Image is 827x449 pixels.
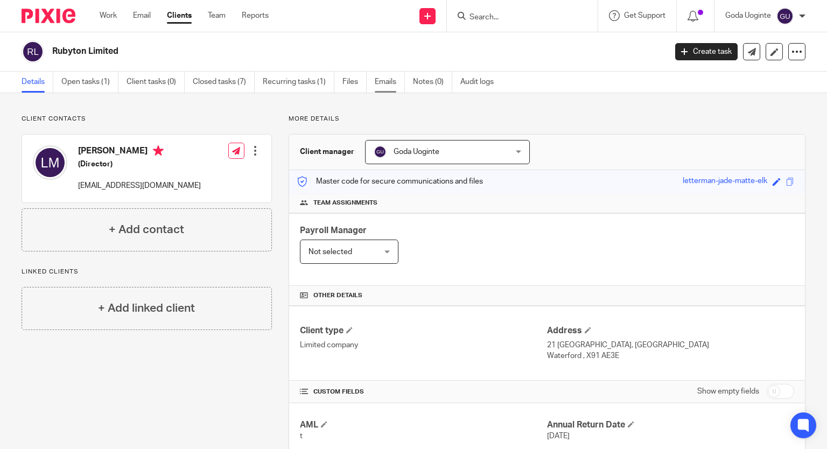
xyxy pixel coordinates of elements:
[52,46,538,57] h2: Rubyton Limited
[468,13,565,23] input: Search
[263,72,334,93] a: Recurring tasks (1)
[547,350,794,361] p: Waterford , X91 AE3E
[22,9,75,23] img: Pixie
[242,10,269,21] a: Reports
[193,72,255,93] a: Closed tasks (7)
[342,72,367,93] a: Files
[153,145,164,156] i: Primary
[683,176,767,188] div: letterman-jade-matte-elk
[300,340,547,350] p: Limited company
[133,10,151,21] a: Email
[300,146,354,157] h3: Client manager
[776,8,794,25] img: svg%3E
[547,419,794,431] h4: Annual Return Date
[300,419,547,431] h4: AML
[309,248,352,256] span: Not selected
[289,115,805,123] p: More details
[78,145,201,159] h4: [PERSON_NAME]
[297,176,483,187] p: Master code for secure communications and files
[100,10,117,21] a: Work
[127,72,185,93] a: Client tasks (0)
[394,148,439,156] span: Goda Uoginte
[725,10,771,21] p: Goda Uoginte
[300,226,367,235] span: Payroll Manager
[547,340,794,350] p: 21 [GEOGRAPHIC_DATA], [GEOGRAPHIC_DATA]
[22,40,44,63] img: svg%3E
[697,386,759,397] label: Show empty fields
[624,12,665,19] span: Get Support
[675,43,738,60] a: Create task
[167,10,192,21] a: Clients
[300,388,547,396] h4: CUSTOM FIELDS
[78,180,201,191] p: [EMAIL_ADDRESS][DOMAIN_NAME]
[22,72,53,93] a: Details
[547,432,570,440] span: [DATE]
[33,145,67,180] img: svg%3E
[208,10,226,21] a: Team
[313,199,377,207] span: Team assignments
[313,291,362,300] span: Other details
[98,300,195,317] h4: + Add linked client
[61,72,118,93] a: Open tasks (1)
[547,325,794,336] h4: Address
[460,72,502,93] a: Audit logs
[375,72,405,93] a: Emails
[300,325,547,336] h4: Client type
[413,72,452,93] a: Notes (0)
[109,221,184,238] h4: + Add contact
[22,268,272,276] p: Linked clients
[374,145,387,158] img: svg%3E
[300,432,303,440] span: t
[22,115,272,123] p: Client contacts
[78,159,201,170] h5: (Director)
